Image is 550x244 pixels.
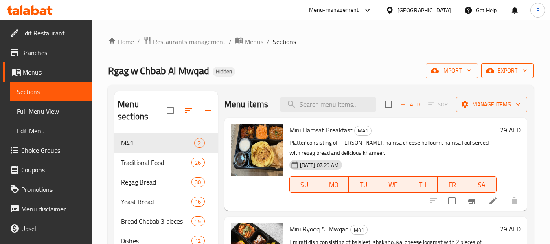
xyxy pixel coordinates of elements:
[21,185,85,194] span: Promotions
[10,101,92,121] a: Full Menu View
[121,158,191,167] span: Traditional Food
[380,96,397,113] span: Select section
[162,102,179,119] span: Select all sections
[192,218,204,225] span: 15
[536,6,539,15] span: E
[114,153,217,172] div: Traditional Food26
[121,177,191,187] span: Regag Bread
[137,37,140,46] li: /
[17,106,85,116] span: Full Menu View
[289,124,353,136] span: Mini Hamsat Breakfast
[426,63,478,78] button: import
[235,36,263,47] a: Menus
[470,179,493,191] span: SA
[297,161,342,169] span: [DATE] 07:29 AM
[267,37,270,46] li: /
[224,98,269,110] h2: Menu items
[3,180,92,199] a: Promotions
[309,5,359,15] div: Menu-management
[191,158,204,167] div: items
[3,23,92,43] a: Edit Restaurant
[21,165,85,175] span: Coupons
[17,126,85,136] span: Edit Menu
[319,176,349,193] button: MO
[3,160,92,180] a: Coupons
[118,98,166,123] h2: Menu sections
[198,101,218,120] button: Add section
[229,37,232,46] li: /
[231,124,283,176] img: Mini Hamsat Breakfast
[3,199,92,219] a: Menu disclaimer
[108,37,134,46] a: Home
[378,176,408,193] button: WE
[438,176,467,193] button: FR
[352,179,375,191] span: TU
[399,100,421,109] span: Add
[3,141,92,160] a: Choice Groups
[121,197,191,207] span: Yeast Bread
[397,6,451,15] div: [GEOGRAPHIC_DATA]
[179,101,198,120] span: Sort sections
[108,36,534,47] nav: breadcrumb
[143,36,226,47] a: Restaurants management
[21,28,85,38] span: Edit Restaurant
[397,98,423,111] button: Add
[191,216,204,226] div: items
[121,216,191,226] span: Bread Chebab 3 pieces
[456,97,527,112] button: Manage items
[408,176,438,193] button: TH
[192,198,204,206] span: 16
[467,176,497,193] button: SA
[21,48,85,57] span: Branches
[322,179,346,191] span: MO
[108,62,209,80] span: Rgag w Chbab Al Mwqad
[10,121,92,141] a: Edit Menu
[21,224,85,233] span: Upsell
[500,223,521,235] h6: 29 AED
[423,98,456,111] span: Select section first
[488,196,498,206] a: Edit menu item
[432,66,471,76] span: import
[443,192,460,209] span: Select to update
[17,87,85,97] span: Sections
[273,37,296,46] span: Sections
[354,126,372,136] div: M41
[351,225,367,235] span: M41
[114,211,217,231] div: Bread Chebab 3 pieces15
[191,177,204,187] div: items
[194,138,204,148] div: items
[3,219,92,238] a: Upsell
[280,97,376,112] input: search
[293,179,316,191] span: SU
[191,197,204,207] div: items
[381,179,405,191] span: WE
[192,159,204,167] span: 26
[245,37,263,46] span: Menus
[349,176,379,193] button: TU
[441,179,464,191] span: FR
[289,138,497,158] p: Platter consisting of [PERSON_NAME], hamsa cheese halloumi, hamsa foul served with regag bread an...
[462,99,521,110] span: Manage items
[114,192,217,211] div: Yeast Bread16
[121,138,194,148] span: M41
[10,82,92,101] a: Sections
[289,223,348,235] span: Mini Ryooq Al Mwqad
[411,179,434,191] span: TH
[500,124,521,136] h6: 29 AED
[213,67,235,77] div: Hidden
[397,98,423,111] span: Add item
[195,139,204,147] span: 2
[504,191,524,211] button: delete
[213,68,235,75] span: Hidden
[3,43,92,62] a: Branches
[462,191,482,211] button: Branch-specific-item
[481,63,534,78] button: export
[21,204,85,214] span: Menu disclaimer
[488,66,527,76] span: export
